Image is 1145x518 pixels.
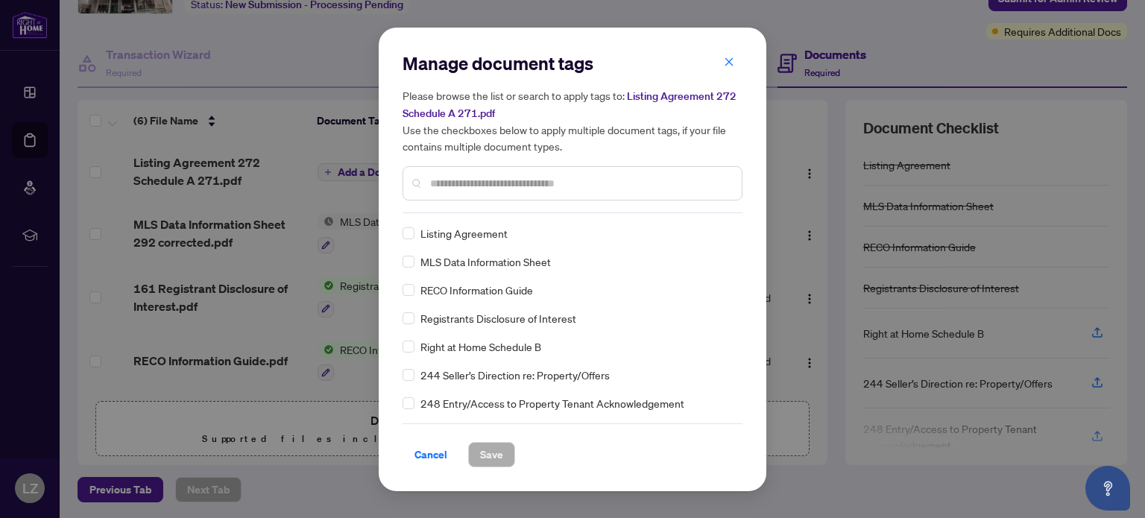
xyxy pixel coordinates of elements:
span: Registrants Disclosure of Interest [420,310,576,326]
button: Save [468,442,515,467]
span: Cancel [414,443,447,467]
button: Open asap [1085,466,1130,511]
button: Cancel [403,442,459,467]
h2: Manage document tags [403,51,742,75]
span: 248 Entry/Access to Property Tenant Acknowledgement [420,395,684,411]
span: RECO Information Guide [420,282,533,298]
span: MLS Data Information Sheet [420,253,551,270]
span: close [724,57,734,67]
span: Listing Agreement [420,225,508,241]
span: Listing Agreement 272 Schedule A 271.pdf [403,89,736,120]
span: 244 Seller’s Direction re: Property/Offers [420,367,610,383]
span: Right at Home Schedule B [420,338,541,355]
h5: Please browse the list or search to apply tags to: Use the checkboxes below to apply multiple doc... [403,87,742,154]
